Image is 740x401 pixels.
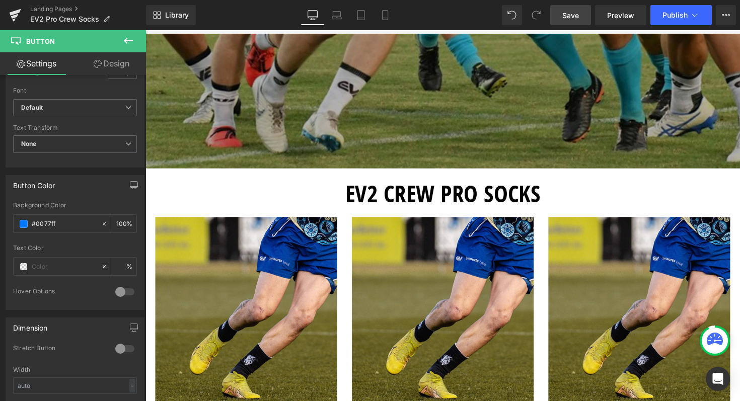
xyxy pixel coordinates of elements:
span: EV2 Pro Crew Socks [30,15,99,23]
div: Background Color [13,202,137,209]
div: Text Transform [13,124,137,131]
div: Font [13,87,137,94]
span: Button [26,37,55,45]
div: Width [13,366,137,373]
input: auto [13,377,137,394]
input: Color [32,261,96,272]
input: Color [32,218,96,229]
a: Tablet [349,5,373,25]
a: Landing Pages [30,5,146,13]
div: Text Color [13,245,137,252]
div: Dimension [13,318,48,332]
a: New Library [146,5,196,25]
button: Undo [502,5,522,25]
a: Laptop [325,5,349,25]
i: Default [21,104,43,112]
a: Mobile [373,5,397,25]
a: Preview [595,5,646,25]
button: Publish [650,5,712,25]
button: Redo [526,5,546,25]
div: Hover Options [13,287,105,298]
span: Save [562,10,579,21]
span: Preview [607,10,634,21]
span: px [127,69,135,75]
a: Desktop [301,5,325,25]
div: Button Color [13,176,55,190]
button: More [716,5,736,25]
div: Stretch Button [13,344,105,355]
span: Library [165,11,189,20]
div: % [112,215,136,232]
div: Open Intercom Messenger [706,367,730,391]
div: % [112,258,136,275]
div: - [129,379,135,392]
span: Publish [662,11,688,19]
b: None [21,140,37,147]
a: Design [75,52,148,75]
